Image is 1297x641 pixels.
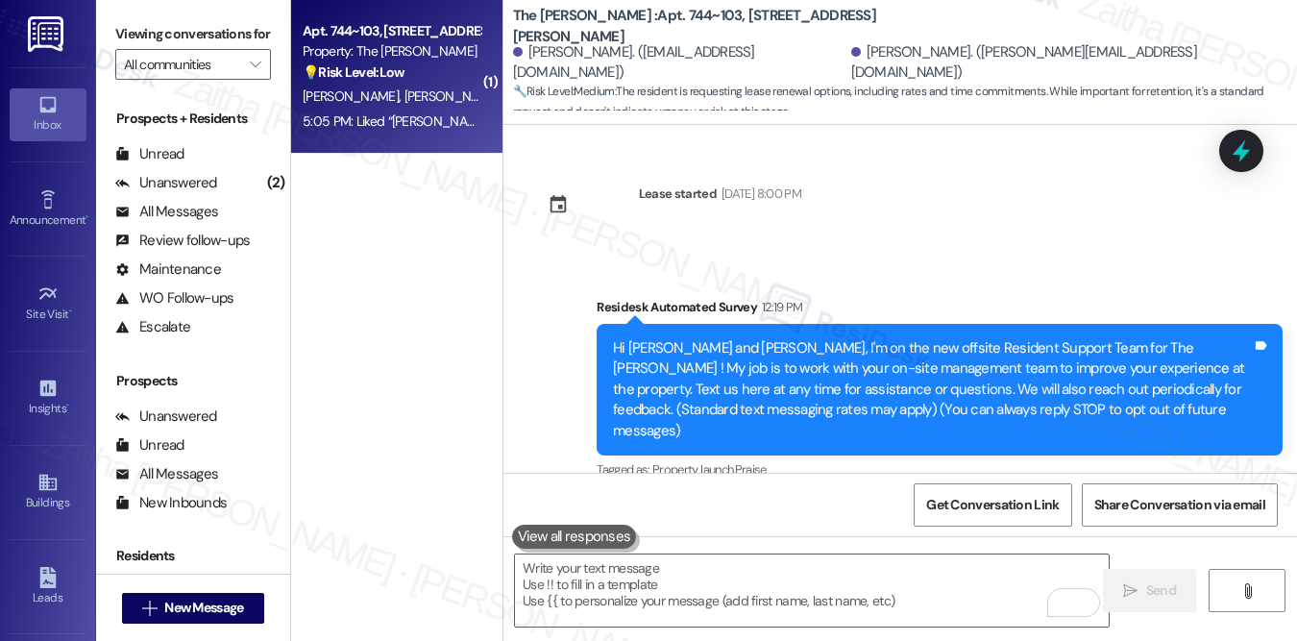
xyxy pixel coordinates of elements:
[115,19,271,49] label: Viewing conversations for
[250,57,260,72] i: 
[164,598,243,618] span: New Message
[142,601,157,616] i: 
[639,184,718,204] div: Lease started
[10,561,86,613] a: Leads
[115,259,221,280] div: Maintenance
[513,6,897,47] b: The [PERSON_NAME] : Apt. 744~103, [STREET_ADDRESS][PERSON_NAME]
[115,144,184,164] div: Unread
[652,461,735,478] span: Property launch ,
[515,555,1109,627] textarea: To enrich screen reader interactions, please activate Accessibility in Grammarly extension settings
[513,42,846,84] div: [PERSON_NAME]. ([EMAIL_ADDRESS][DOMAIN_NAME])
[303,87,404,105] span: [PERSON_NAME]
[597,456,1283,483] div: Tagged as:
[757,297,803,317] div: 12:19 PM
[115,288,233,308] div: WO Follow-ups
[1240,583,1255,599] i: 
[124,49,240,80] input: All communities
[96,371,290,391] div: Prospects
[1103,569,1196,612] button: Send
[10,466,86,518] a: Buildings
[303,21,480,41] div: Apt. 744~103, [STREET_ADDRESS][PERSON_NAME]
[613,338,1252,441] div: Hi [PERSON_NAME] and [PERSON_NAME], I'm on the new offsite Resident Support Team for The [PERSON_...
[115,202,218,222] div: All Messages
[86,210,88,224] span: •
[115,173,217,193] div: Unanswered
[303,63,404,81] strong: 💡 Risk Level: Low
[1094,495,1265,515] span: Share Conversation via email
[69,305,72,318] span: •
[303,41,480,62] div: Property: The [PERSON_NAME]
[735,461,767,478] span: Praise
[10,278,86,330] a: Site Visit •
[914,483,1071,527] button: Get Conversation Link
[10,372,86,424] a: Insights •
[10,88,86,140] a: Inbox
[115,407,217,427] div: Unanswered
[115,231,250,251] div: Review follow-ups
[28,16,67,52] img: ResiDesk Logo
[926,495,1059,515] span: Get Conversation Link
[115,493,227,513] div: New Inbounds
[115,317,190,337] div: Escalate
[851,42,1283,84] div: [PERSON_NAME]. ([PERSON_NAME][EMAIL_ADDRESS][DOMAIN_NAME])
[96,546,290,566] div: Residents
[122,593,264,624] button: New Message
[1123,583,1138,599] i: 
[96,109,290,129] div: Prospects + Residents
[1146,580,1176,601] span: Send
[597,297,1283,324] div: Residesk Automated Survey
[115,464,218,484] div: All Messages
[1082,483,1278,527] button: Share Conversation via email
[513,84,615,99] strong: 🔧 Risk Level: Medium
[262,168,290,198] div: (2)
[717,184,801,204] div: [DATE] 8:00 PM
[66,399,69,412] span: •
[115,435,184,456] div: Unread
[404,87,500,105] span: [PERSON_NAME]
